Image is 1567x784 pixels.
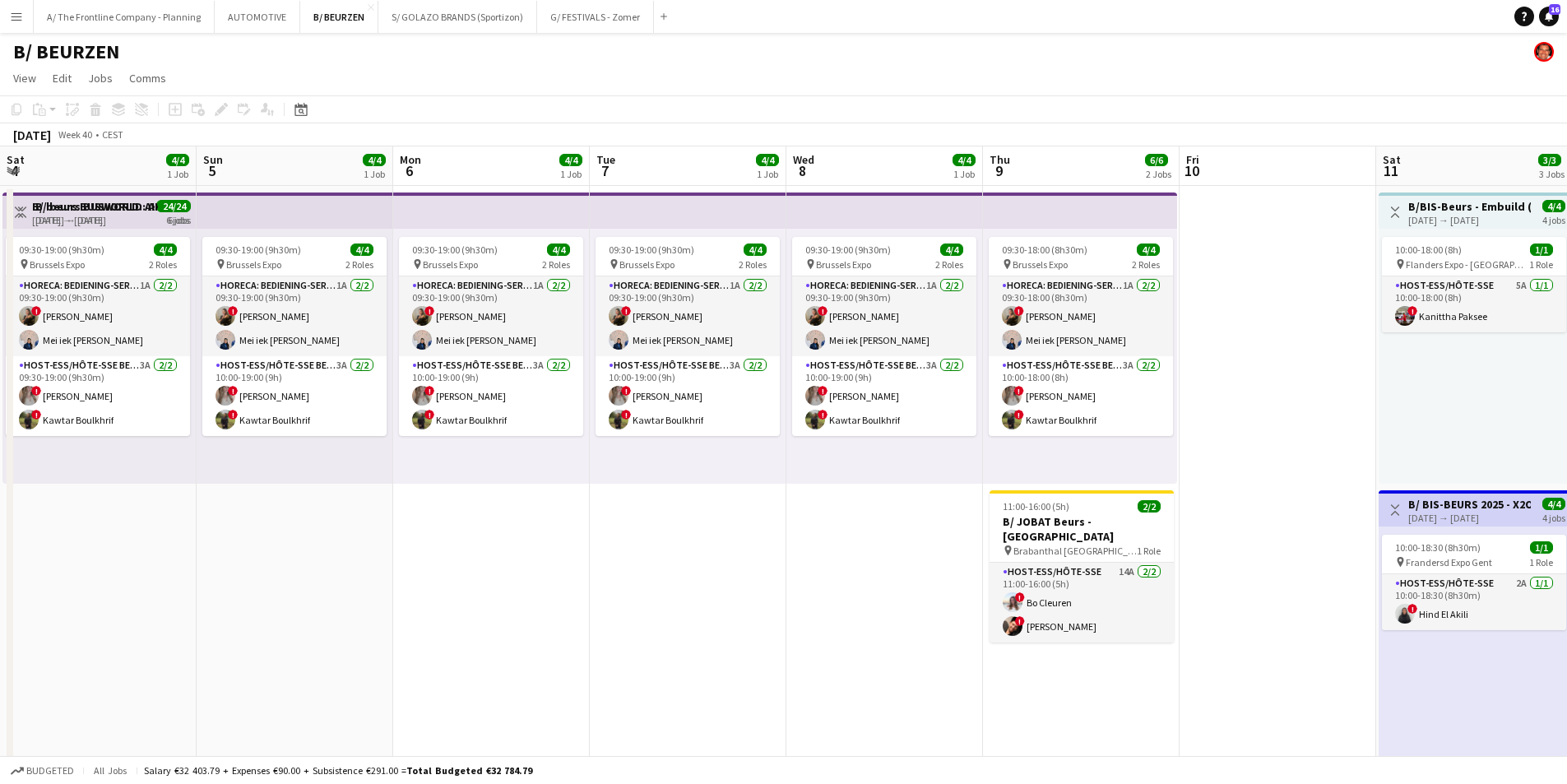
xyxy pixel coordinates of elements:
span: View [13,71,36,86]
span: 09:30-19:00 (9h30m) [609,244,694,256]
a: Edit [46,67,78,89]
div: 10:00-18:00 (8h)1/1 Flanders Expo - [GEOGRAPHIC_DATA]1 RoleHost-ess/Hôte-sse5A1/110:00-18:00 (8h)... [1382,237,1566,332]
span: ! [424,386,434,396]
span: 10 [1184,161,1199,180]
h3: B/ beurs BUSWORLD: AKTUAL - Geyushi Motors ([PERSON_NAME]) - 04 tem [DATE]) [35,199,158,214]
span: Comms [129,71,166,86]
app-job-card: 09:30-19:00 (9h30m)4/4 Brussels Expo2 RolesHoreca: Bediening-Service1A2/209:30-19:00 (9h30m)![PER... [399,237,583,436]
span: ! [621,306,631,316]
app-card-role: Host-ess/Hôte-sse2A1/110:00-18:30 (8h30m)!Hind El Akili [1382,574,1566,630]
app-job-card: 09:30-19:00 (9h30m)4/4 Brussels Expo2 RolesHoreca: Bediening-Service1A2/209:30-19:00 (9h30m)![PER... [596,237,780,436]
span: Brussels Expo [1013,258,1068,271]
div: 1 Job [757,168,778,180]
div: 09:30-19:00 (9h30m)4/4 Brussels Expo2 RolesHoreca: Bediening-Service1A2/209:30-19:00 (9h30m)![PER... [202,237,387,436]
app-card-role: Horeca: Bediening-Service1A2/209:30-18:00 (8h30m)![PERSON_NAME]Mei iek [PERSON_NAME] [989,276,1173,356]
h3: B/BIS-Beurs - Embuild (11+18+19/10) [1408,199,1531,214]
span: ! [228,306,238,316]
span: ! [1407,306,1417,316]
span: 09:30-18:00 (8h30m) [1002,244,1087,256]
app-user-avatar: Peter Desart [1534,42,1554,62]
span: ! [424,410,434,420]
span: Fri [1186,152,1199,167]
span: Brussels Expo [816,258,871,271]
span: 11 [1380,161,1401,180]
app-card-role: Horeca: Bediening-Service1A2/209:30-19:00 (9h30m)![PERSON_NAME]Mei iek [PERSON_NAME] [792,276,976,356]
div: 4 jobs [1542,212,1565,226]
span: 4/4 [166,154,189,166]
span: 4/4 [1542,200,1565,212]
span: Edit [53,71,72,86]
h1: B/ BEURZEN [13,39,119,64]
span: Flanders Expo - [GEOGRAPHIC_DATA] [1406,258,1529,271]
div: 2 Jobs [1146,168,1171,180]
span: ! [31,306,41,316]
span: ! [818,386,828,396]
span: Brussels Expo [619,258,675,271]
span: ! [228,410,238,420]
span: ! [818,410,828,420]
a: Jobs [81,67,119,89]
span: 4/4 [953,154,976,166]
div: [DATE] → [DATE] [35,214,158,226]
span: All jobs [90,764,130,777]
span: 4/4 [559,154,582,166]
span: Week 40 [54,128,95,141]
span: 4/4 [363,154,386,166]
span: 09:30-19:00 (9h30m) [216,244,301,256]
app-card-role: Horeca: Bediening-Service1A2/209:30-19:00 (9h30m)![PERSON_NAME]Mei iek [PERSON_NAME] [399,276,583,356]
span: ! [31,386,41,396]
app-card-role: Host-ess/Hôte-sse5A1/110:00-18:00 (8h)!Kanittha Paksee [1382,276,1566,332]
span: ! [1015,616,1025,626]
span: 3/3 [1538,154,1561,166]
span: Jobs [88,71,113,86]
button: B/ BEURZEN [300,1,378,33]
div: 4 jobs [1542,510,1565,524]
span: Frandersd Expo Gent [1406,556,1492,568]
span: 2 Roles [542,258,570,271]
app-job-card: 11:00-16:00 (5h)2/2B/ JOBAT Beurs - [GEOGRAPHIC_DATA] Brabanthal [GEOGRAPHIC_DATA]1 RoleHost-ess/... [990,490,1174,643]
span: 2 Roles [739,258,767,271]
span: Brussels Expo [423,258,478,271]
span: 6/6 [1145,154,1168,166]
button: S/ GOLAZO BRANDS (Sportizon) [378,1,537,33]
span: ! [1015,592,1025,602]
button: AUTOMOTIVE [215,1,300,33]
app-job-card: 10:00-18:30 (8h30m)1/1 Frandersd Expo Gent1 RoleHost-ess/Hôte-sse2A1/110:00-18:30 (8h30m)!Hind El... [1382,535,1566,630]
app-card-role: Host-ess/Hôte-sse Beurs - Foire3A2/210:00-19:00 (9h)![PERSON_NAME]!Kawtar Boulkhrif [596,356,780,436]
div: [DATE] → [DATE] [1408,214,1531,226]
app-card-role: Host-ess/Hôte-sse Beurs - Foire3A2/210:00-18:00 (8h)![PERSON_NAME]!Kawtar Boulkhrif [989,356,1173,436]
span: Total Budgeted €32 784.79 [406,764,532,777]
span: 2/2 [1138,500,1161,513]
span: 4/4 [1542,498,1565,510]
a: Comms [123,67,173,89]
span: 1/1 [1530,244,1553,256]
span: 4/4 [547,244,570,256]
span: Brabanthal [GEOGRAPHIC_DATA] [1013,545,1137,557]
button: G/ FESTIVALS - Zomer [537,1,654,33]
span: 6 [397,161,421,180]
span: Brussels Expo [226,258,281,271]
app-card-role: Horeca: Bediening-Service1A2/209:30-19:00 (9h30m)![PERSON_NAME]Mei iek [PERSON_NAME] [596,276,780,356]
div: 09:30-19:00 (9h30m)4/4 Brussels Expo2 RolesHoreca: Bediening-Service1A2/209:30-19:00 (9h30m)![PER... [792,237,976,436]
span: 1 Role [1529,258,1553,271]
span: 11:00-16:00 (5h) [1003,500,1069,513]
span: 1 Role [1529,556,1553,568]
app-job-card: 09:30-19:00 (9h30m)4/4 Brussels Expo2 RolesHoreca: Bediening-Service1A2/209:30-19:00 (9h30m)![PER... [6,237,190,436]
button: A/ The Frontline Company - Planning [34,1,215,33]
h3: B/ BIS-BEURS 2025 - X2O Badkamers - 11+12+18+19/10/25 [1408,497,1531,512]
span: ! [424,306,434,316]
span: 4/4 [350,244,373,256]
div: 3 Jobs [1539,168,1565,180]
div: 09:30-18:00 (8h30m)4/4 Brussels Expo2 RolesHoreca: Bediening-Service1A2/209:30-18:00 (8h30m)![PER... [989,237,1173,436]
span: 7 [594,161,615,180]
h3: B/ JOBAT Beurs - [GEOGRAPHIC_DATA] [990,514,1174,544]
div: 1 Job [560,168,582,180]
span: 4/4 [940,244,963,256]
span: ! [621,386,631,396]
span: 2 Roles [345,258,373,271]
app-card-role: Host-ess/Hôte-sse Beurs - Foire3A2/210:00-19:00 (9h)![PERSON_NAME]!Kawtar Boulkhrif [792,356,976,436]
span: 10:00-18:00 (8h) [1395,244,1462,256]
